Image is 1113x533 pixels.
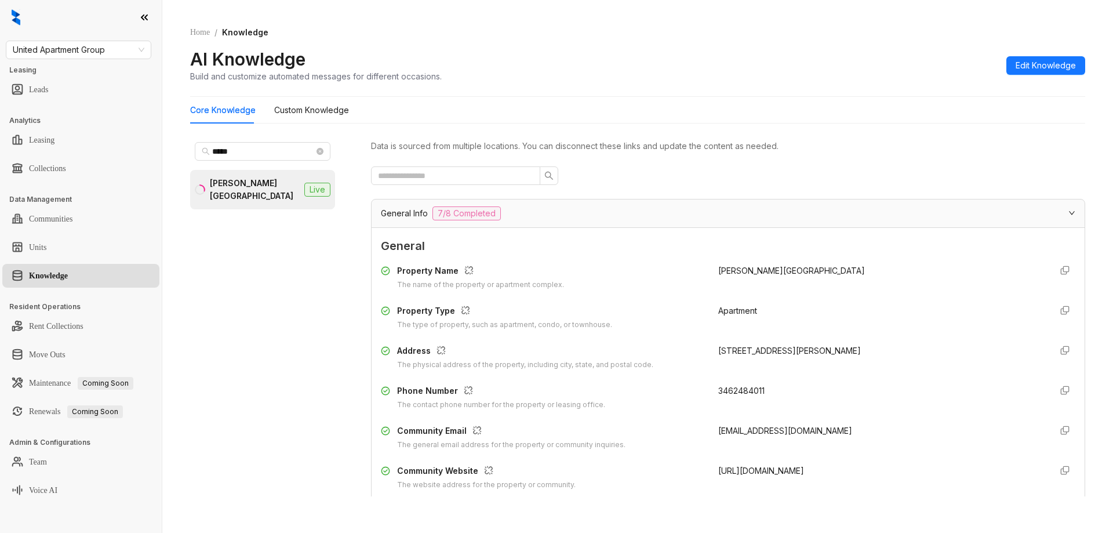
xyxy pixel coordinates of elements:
li: Units [2,235,159,259]
span: Edit Knowledge [1016,59,1076,72]
h3: Admin & Configurations [9,437,162,448]
li: Collections [2,157,159,180]
h3: Resident Operations [9,302,162,312]
span: search [544,171,554,180]
li: Maintenance [2,371,159,395]
div: The type of property, such as apartment, condo, or townhouse. [397,320,612,331]
div: [STREET_ADDRESS][PERSON_NAME] [718,345,1042,357]
li: Leads [2,78,159,101]
span: 7/8 Completed [432,206,501,220]
span: [PERSON_NAME][GEOGRAPHIC_DATA] [718,266,865,275]
h3: Analytics [9,115,162,126]
a: Units [29,236,46,259]
li: Team [2,450,159,474]
div: The website address for the property or community. [397,480,576,491]
li: Move Outs [2,343,159,367]
div: The physical address of the property, including city, state, and postal code. [397,360,653,371]
a: Communities [29,208,72,231]
div: Community Website [397,465,576,480]
div: Property Type [397,304,612,320]
h2: AI Knowledge [190,48,305,70]
div: The general email address for the property or community inquiries. [397,440,625,451]
div: The name of the property or apartment complex. [397,280,564,291]
div: Property Name [397,264,564,280]
li: Knowledge [2,264,159,288]
span: Knowledge [222,27,268,37]
li: Communities [2,207,159,231]
span: General Info [381,207,428,220]
span: Coming Soon [67,405,123,418]
a: Collections [29,157,66,180]
div: Address [397,345,653,360]
a: Move Outs [29,343,66,367]
h3: Data Management [9,194,162,205]
li: Voice AI [2,478,159,502]
span: expanded [1068,209,1075,216]
li: Leasing [2,128,159,152]
img: logo [12,9,20,26]
h3: Leasing [9,65,162,75]
div: General Info7/8 Completed [372,200,1085,227]
span: [URL][DOMAIN_NAME] [718,466,804,476]
div: [PERSON_NAME][GEOGRAPHIC_DATA] [210,177,300,202]
span: [EMAIL_ADDRESS][DOMAIN_NAME] [718,426,852,436]
span: General [381,237,1075,255]
a: Home [188,26,212,39]
div: Build and customize automated messages for different occasions. [190,70,442,82]
a: Team [29,451,47,474]
div: Core Knowledge [190,104,256,117]
span: close-circle [317,148,323,155]
a: Knowledge [29,264,68,288]
li: Rent Collections [2,314,159,338]
span: search [202,147,210,155]
div: Phone Number [397,385,605,400]
a: RenewalsComing Soon [29,400,123,423]
a: Rent Collections [29,315,83,338]
span: Live [304,183,330,197]
div: Data is sourced from multiple locations. You can disconnect these links and update the content as... [371,140,1085,153]
span: Coming Soon [78,377,133,390]
span: United Apartment Group [13,41,144,59]
a: Leasing [29,129,54,152]
span: 3462484011 [718,386,765,396]
a: Voice AI [29,479,57,502]
li: / [214,26,217,39]
li: Renewals [2,400,159,423]
a: Leads [29,78,48,101]
button: Edit Knowledge [1006,56,1085,75]
div: Custom Knowledge [274,104,349,117]
div: The contact phone number for the property or leasing office. [397,400,605,411]
span: Apartment [718,306,757,316]
div: Community Email [397,425,625,440]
